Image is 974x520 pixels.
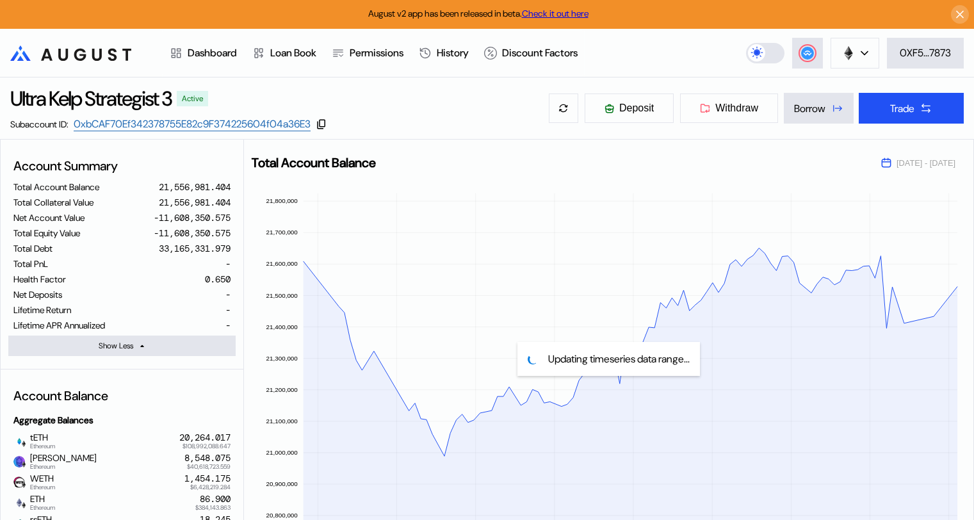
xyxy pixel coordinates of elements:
text: 21,700,000 [266,229,298,236]
button: Borrow [784,93,854,124]
a: Check it out here [522,8,588,19]
button: Show Less [8,336,236,356]
a: Loan Book [245,29,324,77]
div: Account Balance [8,382,236,409]
button: Trade [859,93,964,124]
text: 20,800,000 [266,512,298,519]
img: chain logo [841,46,856,60]
a: Dashboard [162,29,245,77]
div: Lifetime Return [13,304,71,316]
img: tETH_logo_2_%281%29.png [13,435,25,447]
div: Discount Factors [502,46,578,60]
div: 0.650 [205,273,231,285]
span: $384,143.863 [195,505,231,511]
text: 21,500,000 [266,292,298,299]
div: Aggregate Balances [8,409,236,431]
a: Discount Factors [476,29,585,77]
div: - [225,304,231,316]
div: - [225,289,231,300]
div: -11,608,350.575 [154,227,231,239]
img: svg+xml,%3c [20,502,27,508]
div: Lifetime APR Annualized [13,320,105,331]
button: Withdraw [679,93,779,124]
div: Total Debt [13,243,53,254]
img: weth.png [13,476,25,488]
button: Deposit [584,93,674,124]
button: chain logo [831,38,879,69]
h2: Total Account Balance [252,156,861,169]
span: Updating timeseries data range... [548,352,690,366]
text: 21,800,000 [266,197,298,204]
text: 21,400,000 [266,323,298,330]
div: Health Factor [13,273,66,285]
span: [PERSON_NAME] [25,453,97,469]
span: August v2 app has been released in beta. [368,8,588,19]
div: Dashboard [188,46,237,60]
span: tETH [25,432,55,449]
div: Trade [890,102,914,115]
div: Total PnL [13,258,48,270]
text: 21,100,000 [266,418,298,425]
div: Show Less [99,341,133,351]
span: $6,428,219.284 [190,484,231,491]
img: svg+xml,%3c [20,482,27,488]
span: ETH [25,494,55,510]
div: - [225,320,231,331]
div: 1,454.175 [184,473,231,484]
span: Ethereum [30,505,55,511]
div: 20,264.017 [179,432,231,443]
div: Active [182,94,203,103]
div: - [225,258,231,270]
span: Ethereum [30,464,97,470]
div: Subaccount ID: [10,118,69,130]
div: Total Account Balance [13,181,99,193]
div: Total Equity Value [13,227,80,239]
div: Borrow [794,102,825,115]
div: Permissions [350,46,403,60]
div: Ultra Kelp Strategist 3 [10,85,172,112]
a: History [411,29,476,77]
button: 0XF5...7873 [887,38,964,69]
span: Ethereum [30,484,55,491]
span: WETH [25,473,55,490]
text: 21,200,000 [266,386,298,393]
img: pending [527,353,539,365]
span: $108,992,088.647 [183,443,231,450]
img: svg+xml,%3c [20,461,27,467]
img: ethereum.png [13,497,25,508]
div: Total Collateral Value [13,197,93,208]
text: 21,600,000 [266,260,298,267]
span: $40,618,723.559 [187,464,231,470]
img: svg+xml,%3c [20,441,27,447]
span: Deposit [619,102,654,114]
div: 0XF5...7873 [900,46,951,60]
div: 21,556,981.404 [159,197,231,208]
div: Loan Book [270,46,316,60]
div: History [437,46,469,60]
div: 33,165,331.979 [159,243,231,254]
div: Account Summary [8,152,236,179]
text: 21,300,000 [266,355,298,362]
span: Withdraw [715,102,758,114]
text: 20,900,000 [266,480,298,487]
div: 86.900 [200,494,231,505]
div: 8,548.075 [184,453,231,464]
a: 0xbCAF70Ef342378755E82c9F374225604f04a36E3 [74,117,311,131]
text: 21,000,000 [266,449,298,456]
span: Ethereum [30,443,55,450]
div: Net Account Value [13,212,85,223]
div: 21,556,981.404 [159,181,231,193]
a: Permissions [324,29,411,77]
img: weETH.png [13,456,25,467]
div: -11,608,350.575 [154,212,231,223]
div: Net Deposits [13,289,62,300]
